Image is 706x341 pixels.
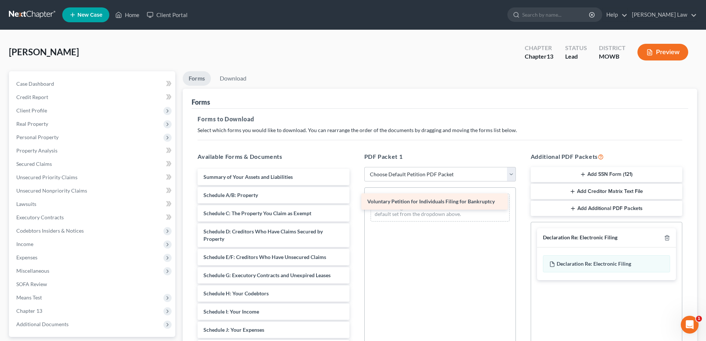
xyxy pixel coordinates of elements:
iframe: Intercom live chat [681,316,699,334]
a: Forms [183,71,211,86]
a: Executory Contracts [10,211,175,224]
a: Unsecured Priority Claims [10,171,175,184]
span: Summary of Your Assets and Liabilities [203,174,293,180]
span: Schedule C: The Property You Claim as Exempt [203,210,311,216]
a: Case Dashboard [10,77,175,91]
span: Miscellaneous [16,268,49,274]
a: Help [603,8,627,22]
span: [PERSON_NAME] [9,46,79,57]
div: Forms [192,98,210,106]
a: [PERSON_NAME] Law [628,8,697,22]
span: Declaration Re: Electronic Filing [557,260,631,267]
span: Schedule J: Your Expenses [203,327,264,333]
span: Unsecured Priority Claims [16,174,77,180]
span: Voluntary Petition for Individuals Filing for Bankruptcy [367,198,495,204]
span: Property Analysis [16,147,57,154]
span: SOFA Review [16,281,47,287]
button: Preview [637,44,688,60]
span: Schedule A/B: Property [203,192,258,198]
a: Secured Claims [10,157,175,171]
a: Property Analysis [10,144,175,157]
div: Chapter [525,52,553,61]
span: Expenses [16,254,37,260]
a: Home [112,8,143,22]
span: Executory Contracts [16,214,64,220]
div: Declaration Re: Electronic Filing [543,234,617,241]
h5: Forms to Download [198,115,682,124]
span: Secured Claims [16,161,52,167]
h5: Additional PDF Packets [531,152,682,161]
button: Add SSN Form (121) [531,167,682,183]
span: Schedule D: Creditors Who Have Claims Secured by Property [203,228,323,242]
p: Select which forms you would like to download. You can rearrange the order of the documents by dr... [198,127,682,134]
span: Schedule H: Your Codebtors [203,290,269,296]
span: Income [16,241,33,247]
span: Schedule I: Your Income [203,308,259,315]
a: Client Portal [143,8,191,22]
span: Chapter 13 [16,308,42,314]
div: Status [565,44,587,52]
span: Case Dashboard [16,81,54,87]
span: Codebtors Insiders & Notices [16,227,84,234]
div: MOWB [599,52,626,61]
span: 1 [696,316,702,322]
span: Credit Report [16,94,48,100]
div: Chapter [525,44,553,52]
span: Means Test [16,294,42,301]
a: Lawsuits [10,197,175,211]
button: Add Additional PDF Packets [531,201,682,216]
button: Add Creditor Matrix Text File [531,184,682,199]
h5: PDF Packet 1 [364,152,516,161]
a: Download [214,71,252,86]
span: Schedule G: Executory Contracts and Unexpired Leases [203,272,331,278]
a: Unsecured Nonpriority Claims [10,184,175,197]
span: Lawsuits [16,201,36,207]
span: Client Profile [16,107,47,114]
span: Schedule E/F: Creditors Who Have Unsecured Claims [203,254,326,260]
span: Real Property [16,121,48,127]
h5: Available Forms & Documents [198,152,349,161]
span: Personal Property [16,134,59,140]
a: SOFA Review [10,278,175,291]
div: District [599,44,626,52]
input: Search by name... [522,8,590,22]
span: Additional Documents [16,321,69,327]
span: New Case [77,12,102,18]
span: 13 [547,53,553,60]
a: Credit Report [10,91,175,104]
span: Unsecured Nonpriority Claims [16,187,87,194]
div: Lead [565,52,587,61]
